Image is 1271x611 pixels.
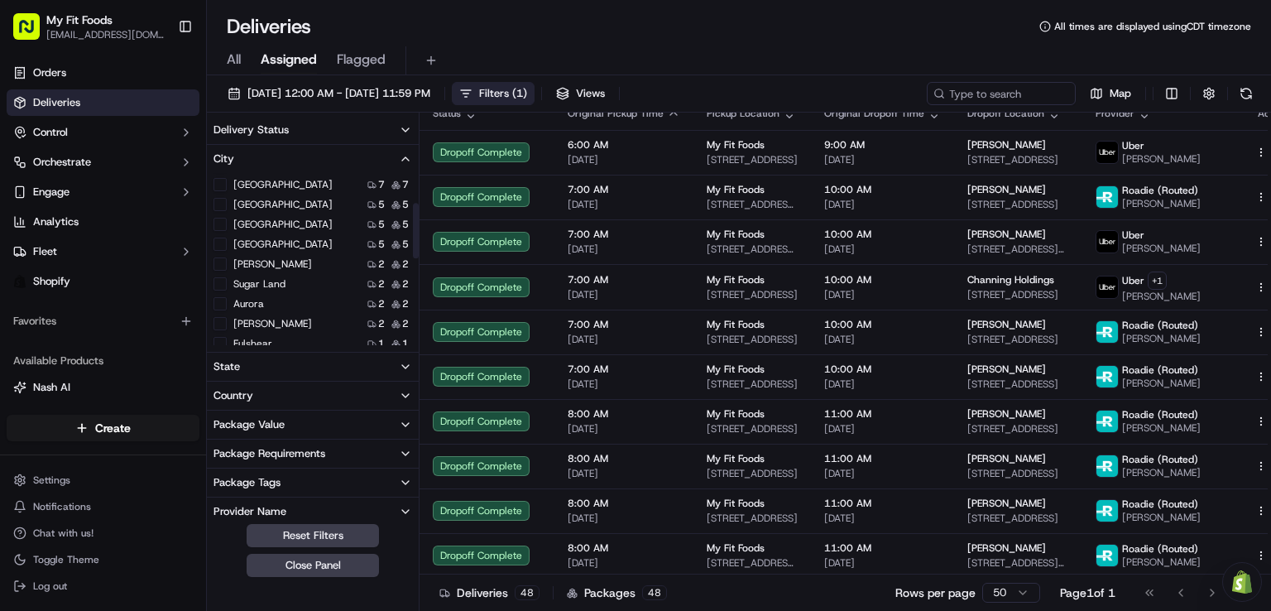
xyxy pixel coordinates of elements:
span: [PERSON_NAME] [967,497,1046,510]
div: City [213,152,234,166]
span: [DATE] [824,288,941,301]
span: My Fit Foods [707,497,765,510]
span: [PERSON_NAME] [967,318,1046,331]
span: [STREET_ADDRESS] [707,378,798,391]
div: Package Value [213,417,285,432]
div: Available Products [7,348,199,374]
span: [DATE] [824,153,941,166]
span: Engage [33,185,70,200]
button: Package Tags [207,469,419,497]
span: 7:00 AM [568,273,680,286]
span: Original Dropoff Time [824,107,924,120]
a: Powered byPylon [117,280,200,293]
span: 1 [378,337,385,350]
input: Got a question? Start typing here... [43,107,298,124]
span: [DATE] [824,467,941,480]
span: Control [33,125,68,140]
span: [DATE] [568,512,680,525]
img: roadie-logo-v2.jpg [1096,321,1118,343]
div: Provider Name [213,504,286,519]
span: [STREET_ADDRESS][PERSON_NAME] [707,243,798,256]
span: 11:00 AM [824,541,941,555]
button: Close Panel [247,554,379,577]
img: 1736555255976-a54dd68f-1ca7-489b-9aae-adbdc363a1c4 [17,158,46,188]
span: [PERSON_NAME] [1122,556,1201,569]
span: Views [576,86,605,101]
span: [DATE] [824,198,941,211]
p: Rows per page [895,585,976,601]
span: Pylon [165,281,200,293]
span: 2 [378,297,385,310]
button: Start new chat [281,163,301,183]
button: State [207,353,419,381]
span: Filters [479,86,527,101]
span: [STREET_ADDRESS] [967,512,1069,525]
span: [STREET_ADDRESS][PERSON_NAME] [967,556,1069,570]
span: [PERSON_NAME] [967,228,1046,241]
button: Views [549,82,612,105]
span: [PERSON_NAME] [1122,152,1201,166]
span: [STREET_ADDRESS] [967,467,1069,480]
div: Country [213,388,253,403]
img: roadie-logo-v2.jpg [1096,411,1118,432]
div: Start new chat [56,158,271,175]
img: roadie-logo-v2.jpg [1096,500,1118,522]
span: 2 [402,277,409,291]
div: Package Tags [213,475,281,490]
span: [PERSON_NAME] [967,138,1046,152]
span: My Fit Foods [707,407,765,421]
span: Create [95,420,131,436]
button: Provider Name [207,498,419,526]
span: [DATE] [568,467,680,480]
button: Delivery Status [207,116,419,144]
span: 2 [402,317,409,330]
span: 1 [402,337,409,350]
span: [PERSON_NAME] [1122,466,1201,479]
span: [STREET_ADDRESS] [967,198,1069,211]
button: Settings [7,469,199,492]
button: Package Requirements [207,440,419,468]
span: 10:00 AM [824,273,941,286]
span: [DATE] [824,378,941,391]
span: My Fit Foods [707,183,765,196]
span: 7 [402,178,409,191]
span: My Fit Foods [707,228,765,241]
button: Fleet [7,238,199,265]
span: Channing Holdings [967,273,1054,286]
span: [STREET_ADDRESS] [707,153,798,166]
span: [DATE] [824,556,941,570]
span: Settings [33,474,70,487]
button: Map [1082,82,1139,105]
span: [DATE] [824,243,941,256]
button: Reset Filters [247,524,379,547]
span: 7 [378,178,385,191]
span: 2 [378,317,385,330]
img: roadie-logo-v2.jpg [1096,455,1118,477]
span: [STREET_ADDRESS] [967,378,1069,391]
label: Sugar Land [233,277,285,291]
div: We're available if you need us! [56,175,209,188]
span: API Documentation [156,240,266,257]
span: [PERSON_NAME] [1122,290,1201,303]
span: Roadie (Routed) [1122,184,1198,197]
div: State [213,359,240,374]
span: Roadie (Routed) [1122,363,1198,377]
span: 7:00 AM [568,363,680,376]
span: 8:00 AM [568,541,680,555]
img: uber-new-logo.jpeg [1096,231,1118,253]
button: Engage [7,179,199,205]
button: Log out [7,575,199,598]
span: [DATE] [568,378,680,391]
span: [STREET_ADDRESS] [967,288,1069,301]
span: Uber [1122,139,1144,152]
h1: Deliveries [227,13,311,40]
button: Control [7,119,199,146]
span: 11:00 AM [824,407,941,421]
span: 7:00 AM [568,228,680,241]
span: 5 [378,218,385,231]
span: [PERSON_NAME] [1122,511,1201,524]
span: [DATE] [824,333,941,346]
span: [PERSON_NAME] [1122,197,1201,210]
div: Package Requirements [213,446,325,461]
span: 7:00 AM [568,318,680,331]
